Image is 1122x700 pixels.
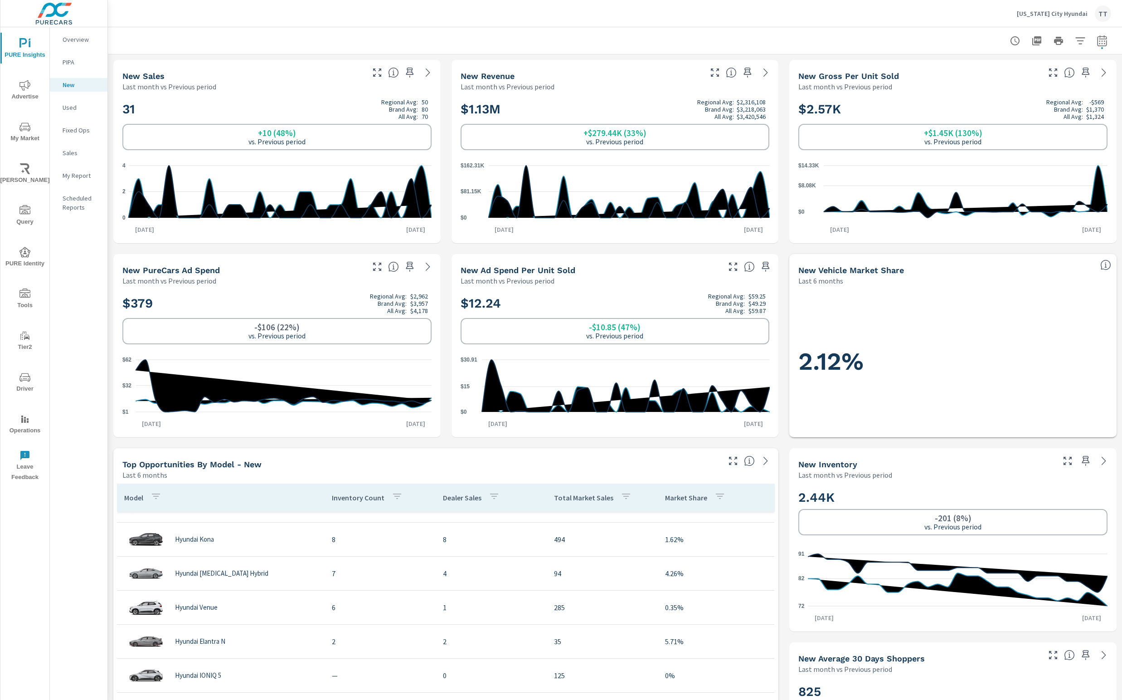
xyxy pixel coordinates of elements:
h5: New Sales [122,71,165,81]
h2: $2.57K [798,98,1107,120]
span: Advertise [3,80,47,102]
text: $1 [122,409,129,415]
h2: $379 [122,293,432,314]
p: Brand Avg: [705,106,734,113]
p: vs. Previous period [248,137,306,146]
p: Sales [63,148,100,157]
p: [DATE] [400,419,432,428]
button: Print Report [1049,32,1068,50]
span: Tier2 [3,330,47,352]
h2: 2.44K [798,490,1107,505]
text: 2 [122,189,126,195]
text: $0 [461,215,467,221]
p: [DATE] [482,419,514,428]
span: My Market [3,122,47,144]
button: Make Fullscreen [726,259,740,274]
div: Fixed Ops [50,123,107,137]
p: 0.35% [665,602,767,613]
p: Last month vs Previous period [798,470,892,480]
button: Make Fullscreen [726,454,740,468]
p: 5.71% [665,636,767,647]
p: Brand Avg: [389,106,418,113]
p: [DATE] [488,225,520,234]
h6: +$279.44K (33%) [583,128,646,137]
p: 35 [554,636,651,647]
p: 494 [554,534,651,545]
span: Number of vehicles sold by the dealership over the selected date range. [Source: This data is sou... [388,67,399,78]
p: $3,218,063 [737,106,766,113]
p: 70 [422,113,428,120]
p: 2 [332,636,428,647]
p: vs. Previous period [924,137,981,146]
p: Model [124,493,143,502]
p: Fixed Ops [63,126,100,135]
text: 4 [122,162,126,169]
p: Regional Avg: [708,293,745,300]
span: A rolling 30 day total of daily Shoppers on the dealership website, averaged over the selected da... [1064,650,1075,661]
button: Make Fullscreen [370,65,384,80]
p: Last month vs Previous period [122,81,216,92]
div: New [50,78,107,92]
text: 72 [798,603,805,609]
p: Brand Avg: [1054,106,1083,113]
p: Last month vs Previous period [122,275,216,286]
h6: -201 (8%) [935,514,971,523]
p: 6 [332,602,428,613]
button: Make Fullscreen [1046,648,1060,662]
p: vs. Previous period [924,523,981,531]
h6: +$1.45K (130%) [924,128,982,137]
p: Inventory Count [332,493,384,502]
button: Make Fullscreen [708,65,722,80]
h6: -$10.85 (47%) [589,323,641,332]
button: Select Date Range [1093,32,1111,50]
p: 2 [443,636,539,647]
p: 7 [332,568,428,579]
p: — [332,670,428,681]
p: [DATE] [400,225,432,234]
p: 50 [422,98,428,106]
h5: New Gross Per Unit Sold [798,71,899,81]
span: Leave Feedback [3,450,47,483]
p: [DATE] [136,419,167,428]
a: See more details in report [421,65,435,80]
img: glamour [128,628,164,655]
h5: New Average 30 Days Shoppers [798,654,925,663]
div: TT [1095,5,1111,22]
p: Last month vs Previous period [798,664,892,675]
a: See more details in report [421,259,435,274]
p: $3,957 [410,300,428,307]
p: All Avg: [1064,113,1083,120]
h2: 825 [798,684,1107,700]
h2: $12.24 [461,293,770,314]
p: Hyundai Elantra N [175,637,225,646]
text: $32 [122,382,131,389]
p: Hyundai Venue [175,603,218,612]
p: [DATE] [808,613,840,622]
p: Hyundai [MEDICAL_DATA] Hybrid [175,569,268,578]
h5: Top Opportunities by Model - New [122,460,262,469]
p: $1,370 [1086,106,1104,113]
button: Make Fullscreen [1060,454,1075,468]
p: Overview [63,35,100,44]
h6: -$106 (22%) [254,323,300,332]
p: Last month vs Previous period [798,81,892,92]
p: $4,178 [410,307,428,314]
p: 80 [422,106,428,113]
text: 91 [798,551,805,557]
a: See more details in report [1097,648,1111,662]
span: PURE Insights [3,38,47,60]
p: Total Market Sales [554,493,613,502]
div: My Report [50,169,107,182]
h1: 2.12% [798,346,1107,377]
p: 4 [443,568,539,579]
p: Brand Avg: [378,300,407,307]
p: vs. Previous period [586,332,643,340]
p: Dealer Sales [443,493,481,502]
span: Save this to your personalized report [740,65,755,80]
p: Last month vs Previous period [461,81,554,92]
span: Save this to your personalized report [1078,454,1093,468]
p: Regional Avg: [381,98,418,106]
p: $3,420,546 [737,113,766,120]
p: 0% [665,670,767,681]
p: 4.26% [665,568,767,579]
